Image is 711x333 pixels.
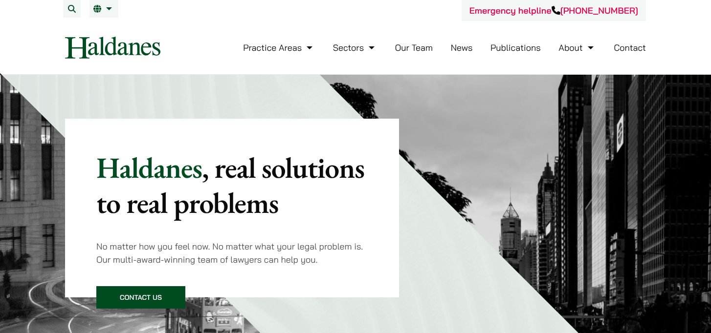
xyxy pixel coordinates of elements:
[96,148,364,222] mark: , real solutions to real problems
[96,240,368,266] p: No matter how you feel now. No matter what your legal problem is. Our multi-award-winning team of...
[614,42,646,53] a: Contact
[490,42,541,53] a: Publications
[96,286,185,309] a: Contact Us
[93,5,114,13] a: EN
[96,150,368,220] p: Haldanes
[65,37,160,59] img: Logo of Haldanes
[451,42,473,53] a: News
[469,5,638,16] a: Emergency helpline[PHONE_NUMBER]
[395,42,433,53] a: Our Team
[333,42,377,53] a: Sectors
[558,42,596,53] a: About
[243,42,315,53] a: Practice Areas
